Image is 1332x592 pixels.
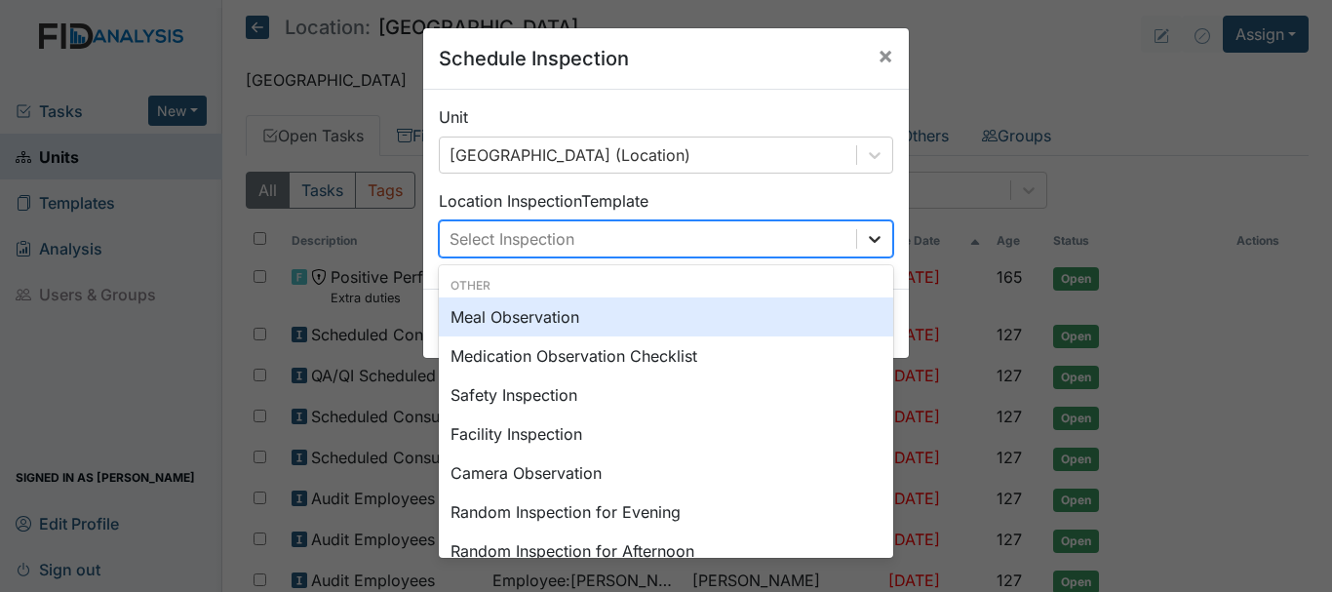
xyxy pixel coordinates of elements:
[878,41,893,69] span: ×
[439,414,893,454] div: Facility Inspection
[450,143,690,167] div: [GEOGRAPHIC_DATA] (Location)
[439,336,893,375] div: Medication Observation Checklist
[439,277,893,295] div: Other
[439,297,893,336] div: Meal Observation
[439,375,893,414] div: Safety Inspection
[439,189,648,213] label: Location Inspection Template
[439,493,893,532] div: Random Inspection for Evening
[439,532,893,571] div: Random Inspection for Afternoon
[439,454,893,493] div: Camera Observation
[439,105,468,129] label: Unit
[862,28,909,83] button: Close
[439,44,629,73] h5: Schedule Inspection
[450,227,574,251] div: Select Inspection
